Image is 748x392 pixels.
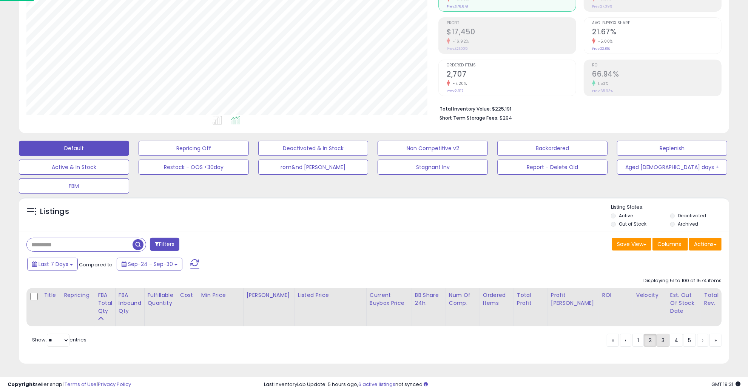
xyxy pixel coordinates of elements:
button: Deactivated & In Stock [258,141,369,156]
label: Out of Stock [619,221,646,227]
span: Profit [447,21,576,25]
span: $294 [500,114,512,121]
a: 6 active listings [358,381,395,388]
h2: $17,450 [447,28,576,38]
button: Save View [612,238,651,251]
h2: 66.94% [592,70,721,80]
small: -16.92% [450,38,469,44]
span: 2025-10-8 19:31 GMT [711,381,740,388]
div: BB Share 24h. [415,291,443,307]
div: Min Price [201,291,240,299]
button: Stagnant Inv [378,160,488,175]
div: Fulfillable Quantity [148,291,174,307]
p: Listing States: [611,204,729,211]
div: Ordered Items [483,291,510,307]
div: Est. Out Of Stock Date [670,291,698,315]
a: 3 [657,334,669,347]
small: -5.00% [595,38,613,44]
small: 1.53% [595,81,609,86]
span: Ordered Items [447,63,576,68]
li: $225,191 [440,104,716,113]
div: Title [44,291,57,299]
div: ROI [602,291,630,299]
div: Num of Comp. [449,291,477,307]
div: Listed Price [298,291,363,299]
span: Columns [657,240,681,248]
button: Report - Delete Old [497,160,608,175]
a: 5 [683,334,696,347]
button: Sep-24 - Sep-30 [117,258,182,271]
small: Prev: 65.93% [592,89,613,93]
div: FBA Total Qty [98,291,112,315]
button: Non Competitive v2 [378,141,488,156]
button: Repricing Off [139,141,249,156]
button: Actions [689,238,722,251]
small: Prev: 2,917 [447,89,463,93]
span: ROI [592,63,721,68]
small: Prev: $21,005 [447,46,467,51]
b: Short Term Storage Fees: [440,115,498,121]
button: Active & In Stock [19,160,129,175]
span: « [612,337,614,344]
span: Show: entries [32,336,86,343]
a: Terms of Use [65,381,97,388]
div: Total Rev. [704,291,732,307]
button: Restock - OOS <30day [139,160,249,175]
div: Velocity [636,291,664,299]
button: Replenish [617,141,727,156]
h2: 21.67% [592,28,721,38]
span: ‹ [625,337,626,344]
label: Active [619,212,633,219]
span: Avg. Buybox Share [592,21,721,25]
div: Total Profit [517,291,544,307]
strong: Copyright [8,381,35,388]
div: Displaying 51 to 100 of 1574 items [643,277,722,284]
button: Filters [150,238,179,251]
small: Prev: $76,678 [447,4,468,9]
div: Profit [PERSON_NAME] [551,291,596,307]
button: Last 7 Days [27,258,78,271]
h5: Listings [40,206,69,217]
button: rom&nd [PERSON_NAME] [258,160,369,175]
b: Total Inventory Value: [440,106,491,112]
a: 1 [632,334,644,347]
button: FBM [19,178,129,194]
a: 4 [669,334,683,347]
a: 2 [644,334,657,347]
div: Last InventoryLab Update: 5 hours ago, not synced. [264,381,740,388]
button: Default [19,141,129,156]
span: › [702,337,703,344]
span: Compared to: [79,261,114,268]
div: [PERSON_NAME] [247,291,291,299]
span: Sep-24 - Sep-30 [128,260,173,268]
small: Prev: 27.39% [592,4,612,9]
span: » [714,337,717,344]
button: Backordered [497,141,608,156]
div: seller snap | | [8,381,131,388]
a: Privacy Policy [98,381,131,388]
label: Deactivated [678,212,706,219]
div: Current Buybox Price [370,291,409,307]
div: Cost [180,291,195,299]
small: -7.20% [450,81,467,86]
small: Prev: 22.81% [592,46,610,51]
div: FBA inbound Qty [119,291,141,315]
button: Columns [652,238,688,251]
button: Aged [DEMOGRAPHIC_DATA] days + [617,160,727,175]
div: Repricing [64,291,91,299]
label: Archived [678,221,698,227]
span: Last 7 Days [39,260,68,268]
h2: 2,707 [447,70,576,80]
